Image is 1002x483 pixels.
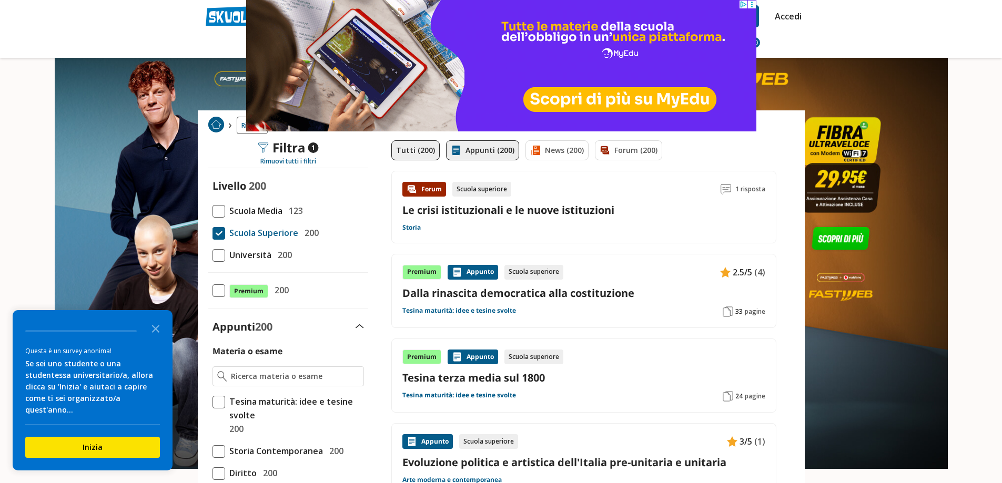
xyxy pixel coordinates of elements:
div: Scuola superiore [452,182,511,197]
div: Filtra [258,140,318,155]
span: Università [225,248,271,262]
img: Apri e chiudi sezione [356,324,364,328]
div: Scuola superiore [459,434,518,449]
a: Evoluzione politica e artistica dell'Italia pre-unitaria e unitaria [402,455,765,469]
div: Questa è un survey anonima! [25,346,160,356]
div: Se sei uno studente o una studentessa universitario/a, allora clicca su 'Inizia' e aiutaci a capi... [25,358,160,416]
img: Appunti contenuto [720,267,731,278]
span: 200 [255,320,272,334]
input: Ricerca materia o esame [231,371,359,382]
a: Storia [402,223,421,232]
span: 200 [249,179,266,193]
a: Forum (200) [595,140,662,160]
a: Tesina maturità: idee e tesine svolte [402,391,516,399]
div: Scuola superiore [504,350,563,364]
img: Forum contenuto [407,184,417,194]
a: Accedi [775,5,797,27]
span: pagine [745,392,765,400]
label: Materia o esame [212,345,282,357]
span: 2.5/5 [733,265,752,279]
a: News (200) [525,140,589,160]
label: Livello [212,179,246,193]
img: Home [208,117,224,132]
span: Scuola Superiore [225,226,298,240]
img: Ricerca materia o esame [217,371,227,382]
a: Tutti (200) [391,140,440,160]
div: Forum [402,182,446,197]
span: 3/5 [740,435,752,448]
span: Storia Contemporanea [225,444,323,458]
label: Appunti [212,320,272,334]
span: 24 [735,392,743,400]
img: Pagine [723,306,733,317]
span: (1) [754,435,765,448]
span: Tesina maturità: idee e tesine svolte [225,395,364,422]
a: Dalla rinascita democratica alla costituzione [402,286,765,300]
span: 33 [735,307,743,316]
span: 200 [225,422,244,436]
span: Premium [229,284,268,298]
img: Appunti contenuto [452,267,462,278]
img: News filtro contenuto [530,145,541,156]
a: Appunti (200) [446,140,519,160]
a: Ricerca [237,117,268,134]
span: 200 [300,226,319,240]
span: 1 [308,142,318,153]
img: Pagine [723,391,733,402]
a: Tesina terza media sul 1800 [402,371,765,385]
span: 123 [285,204,303,218]
span: Scuola Media [225,204,282,218]
span: (4) [754,265,765,279]
div: Rimuovi tutti i filtri [208,157,368,166]
div: Premium [402,350,441,364]
img: Appunti contenuto [452,352,462,362]
button: Inizia [25,437,160,458]
img: Appunti filtro contenuto attivo [451,145,461,156]
div: Appunto [448,265,498,280]
a: Le crisi istituzionali e le nuove istituzioni [402,203,614,217]
span: 200 [325,444,343,458]
div: Appunto [402,434,453,449]
span: 1 risposta [735,182,765,197]
div: Survey [13,310,173,470]
span: 200 [270,283,289,297]
a: Home [208,117,224,134]
span: Diritto [225,466,257,480]
div: Premium [402,265,441,280]
div: Scuola superiore [504,265,563,280]
span: pagine [745,307,765,316]
img: Appunti contenuto [727,436,737,447]
button: Close the survey [145,317,166,338]
img: Appunti contenuto [407,436,417,447]
div: Appunto [448,350,498,364]
span: 200 [259,466,277,480]
a: Tesina maturità: idee e tesine svolte [402,306,516,315]
img: Filtra filtri mobile [258,142,268,153]
img: Commenti lettura [721,184,731,194]
span: 200 [274,248,292,262]
img: Forum filtro contenuto [600,145,610,156]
